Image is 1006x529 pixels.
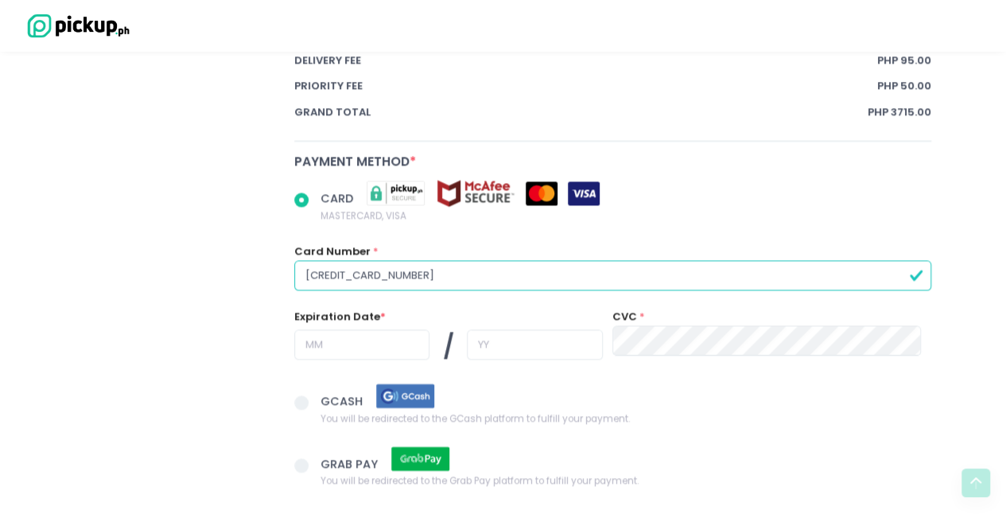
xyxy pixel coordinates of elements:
[526,181,557,205] img: mastercard
[294,309,386,325] label: Expiration Date
[294,152,932,170] div: Payment Method
[20,12,131,40] img: logo
[320,393,366,409] span: GCASH
[356,179,436,207] img: pickupsecure
[320,190,356,206] span: CARD
[320,207,600,223] span: MASTERCARD, VISA
[320,473,639,488] span: You will be redirected to the Grab Pay platform to fulfill your payment.
[443,329,454,364] span: /
[568,181,600,205] img: visa
[294,243,371,259] label: Card Number
[868,104,931,120] span: PHP 3715.00
[294,104,868,120] span: Grand total
[320,410,630,426] span: You will be redirected to the GCash platform to fulfill your payment.
[320,455,381,471] span: GRAB PAY
[366,382,445,410] img: gcash
[467,329,603,360] input: YY
[612,309,637,325] label: CVC
[294,260,932,290] input: Card Number
[436,179,515,207] img: mcafee-secure
[294,78,878,94] span: Priority Fee
[877,53,931,68] span: PHP 95.00
[294,329,430,360] input: MM
[381,445,460,473] img: grab pay
[294,53,878,68] span: Delivery Fee
[877,78,931,94] span: PHP 50.00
